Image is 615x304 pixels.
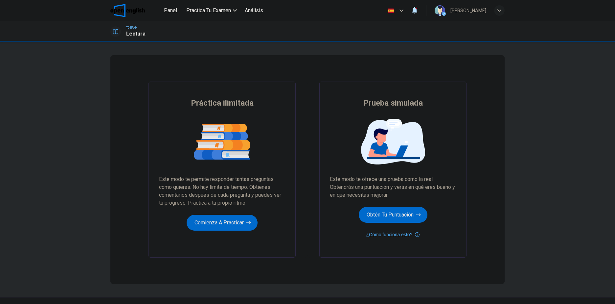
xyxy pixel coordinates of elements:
span: Análisis [245,7,263,14]
img: Profile picture [435,5,445,16]
span: Este modo te ofrece una prueba como la real. Obtendrás una puntuación y verás en qué eres bueno y... [330,175,456,199]
button: Análisis [242,5,266,16]
div: [PERSON_NAME] [450,7,486,14]
button: Comienza a practicar [187,215,258,231]
button: Practica tu examen [184,5,239,16]
img: es [387,8,395,13]
a: OpenEnglish logo [110,4,160,17]
span: TOEFL® [126,25,137,30]
img: OpenEnglish logo [110,4,145,17]
span: Practica tu examen [186,7,231,14]
button: ¿Cómo funciona esto? [366,231,420,239]
span: Práctica ilimitada [191,98,254,108]
button: Obtén tu puntuación [359,207,427,223]
button: Panel [160,5,181,16]
span: Este modo te permite responder tantas preguntas como quieras. No hay límite de tiempo. Obtienes c... [159,175,285,207]
h1: Lectura [126,30,146,38]
span: Prueba simulada [363,98,423,108]
span: Panel [164,7,177,14]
